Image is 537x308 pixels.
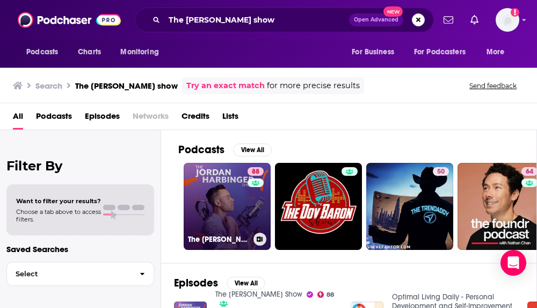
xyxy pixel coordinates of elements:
p: Saved Searches [6,244,154,254]
span: Choose a tab above to access filters. [16,208,101,223]
span: For Podcasters [414,45,466,60]
span: New [383,6,403,17]
span: More [487,45,505,60]
div: Search podcasts, credits, & more... [135,8,434,32]
a: Show notifications dropdown [466,11,483,29]
span: Logged in as jessicalaino [496,8,519,32]
span: Networks [133,108,169,130]
h3: Search [35,81,62,91]
button: open menu [19,42,72,62]
h2: Podcasts [178,143,224,156]
h3: The [PERSON_NAME] show [75,81,178,91]
button: Show profile menu [496,8,519,32]
h3: The [PERSON_NAME] Show [188,235,249,244]
a: Podcasts [36,108,72,130]
span: 88 [326,292,334,297]
button: Open AdvancedNew [349,13,403,26]
img: Podchaser - Follow, Share and Rate Podcasts [18,10,121,30]
button: open menu [344,42,408,62]
img: User Profile [496,8,519,32]
a: 88 [248,167,264,176]
span: Want to filter your results? [16,197,101,205]
button: View All [227,277,265,290]
span: Podcasts [26,45,58,60]
input: Search podcasts, credits, & more... [164,11,349,28]
button: open menu [479,42,518,62]
button: Send feedback [466,81,520,90]
h2: Filter By [6,158,154,174]
a: 88The [PERSON_NAME] Show [184,163,271,250]
div: Open Intercom Messenger [500,250,526,276]
a: 50 [366,163,453,250]
span: 88 [252,167,259,177]
a: All [13,108,23,130]
a: 50 [433,167,449,176]
span: 50 [437,167,445,177]
a: Try an exact match [186,80,265,92]
a: 88 [317,291,335,298]
a: EpisodesView All [174,276,265,290]
a: Show notifications dropdown [439,11,458,29]
span: 64 [526,167,533,177]
a: Charts [71,42,107,62]
button: Select [6,262,154,286]
button: open menu [407,42,481,62]
button: View All [233,144,272,156]
h2: Episodes [174,276,218,290]
span: Open Advanced [354,17,398,23]
a: The Jordan Harbinger Show [215,290,302,299]
span: Monitoring [120,45,158,60]
span: Charts [78,45,101,60]
svg: Add a profile image [511,8,519,17]
a: Episodes [85,108,120,130]
a: Credits [182,108,209,130]
a: PodcastsView All [178,143,272,156]
span: Select [7,270,131,277]
a: Lists [222,108,238,130]
span: for more precise results [267,80,360,92]
span: For Business [352,45,394,60]
button: open menu [113,42,172,62]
